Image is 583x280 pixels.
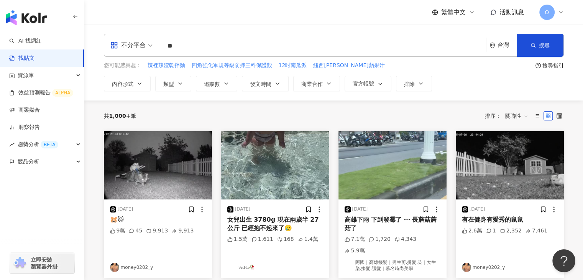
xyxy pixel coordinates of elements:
div: 搜尋指引 [542,63,564,69]
span: 資源庫 [18,67,34,84]
span: 競品分析 [18,153,39,170]
img: chrome extension [12,257,27,269]
button: 四角強化軍規等級防摔三料保護殼 [191,61,273,70]
button: 追蹤數 [196,76,237,91]
span: 立即安裝 瀏覽器外掛 [31,256,57,270]
button: 排除 [396,76,432,91]
button: 12吋南瓜派 [278,61,307,70]
span: 四角強化軍規等級防摔三料保護殼 [192,62,272,69]
div: 1.4萬 [298,236,318,243]
button: 發文時間 [242,76,289,91]
span: 搜尋 [539,42,550,48]
button: 類型 [155,76,191,91]
div: 不分平台 [110,39,146,51]
a: chrome extension立即安裝 瀏覽器外掛 [10,253,74,273]
span: 內容形式 [112,81,133,87]
span: 1,000+ [109,113,131,119]
div: 1 [486,227,496,235]
button: 辣裡辣渣乾拌麵 [147,61,186,70]
div: 排序： [485,110,532,122]
div: 台灣 [498,42,517,48]
img: KOL Avatar [345,261,354,270]
div: 5.9萬 [345,247,365,255]
img: KOL Avatar [110,263,119,272]
div: [DATE] [352,206,368,212]
a: 洞察報告 [9,124,40,131]
div: 168 [277,236,294,243]
div: 2.6萬 [462,227,482,235]
a: 商案媒合 [9,106,40,114]
img: post-image [221,131,329,199]
div: 4,343 [394,236,416,243]
div: 1,720 [369,236,391,243]
span: 商業合作 [301,81,323,87]
img: KOL Avatar [462,263,471,272]
div: 7,461 [526,227,547,235]
img: post-image [456,131,564,199]
a: KOL Avatar阿國｜高雄接髮｜男生剪.燙髮.染｜女生染.接髮.護髮｜慕名時尚美學 [345,259,440,272]
span: 追蹤數 [204,81,220,87]
span: 趨勢分析 [18,136,58,153]
img: logo [6,10,47,25]
button: 官方帳號 [345,76,391,91]
div: 高雄下雨 下到發霉了 ⋯ 長蘑菇蘑菇了 [345,216,440,233]
button: 商業合作 [293,76,340,91]
span: rise [9,142,15,147]
span: 發文時間 [250,81,271,87]
div: 1.5萬 [227,236,248,243]
div: [DATE] [470,206,485,212]
span: 您可能感興趣： [104,62,141,69]
span: 排除 [404,81,415,87]
a: KOL Avatarmoney0202_y [462,263,558,272]
span: 辣裡辣渣乾拌麵 [148,62,185,69]
span: environment [489,43,495,48]
span: 12吋南瓜派 [279,62,307,69]
div: 45 [129,227,142,235]
img: post-image [104,131,212,199]
span: 類型 [163,81,174,87]
div: 9,913 [172,227,194,235]
button: 紐西[PERSON_NAME]蘋果汁 [313,61,385,70]
div: [DATE] [235,206,251,212]
span: 活動訊息 [499,8,524,16]
a: 找貼文 [9,54,34,62]
div: [DATE] [118,206,133,212]
button: 搜尋 [517,34,563,57]
span: O [545,8,549,16]
div: 9萬 [110,227,125,235]
button: 內容形式 [104,76,151,91]
a: 效益預測報告ALPHA [9,89,73,97]
a: searchAI 找網紅 [9,37,41,45]
span: question-circle [535,63,541,68]
a: KOL Avatarmoney0202_y [110,263,206,272]
div: 女兒出生 3780g 現在兩歲半 27公斤 已經抱不起來了🥲 [227,216,323,233]
div: 1,611 [251,236,273,243]
div: 有在健身有愛秀的鼠鼠 [462,216,558,224]
img: post-image [338,131,447,199]
a: KOL Avatar𝓥𝓪𝓥𝓪🥀 [227,263,323,272]
div: 9,913 [146,227,168,235]
span: 紐西[PERSON_NAME]蘋果汁 [313,62,384,69]
img: KOL Avatar [227,263,236,272]
div: 🐹🐱 [110,216,206,224]
div: BETA [41,141,58,148]
span: 官方帳號 [353,81,374,87]
div: 共 筆 [104,113,136,119]
span: 繁體中文 [441,8,466,16]
div: 2,352 [500,227,522,235]
span: appstore [110,41,118,49]
div: 7.1萬 [345,236,365,243]
iframe: Help Scout Beacon - Open [552,249,575,272]
span: 關聯性 [505,110,528,122]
